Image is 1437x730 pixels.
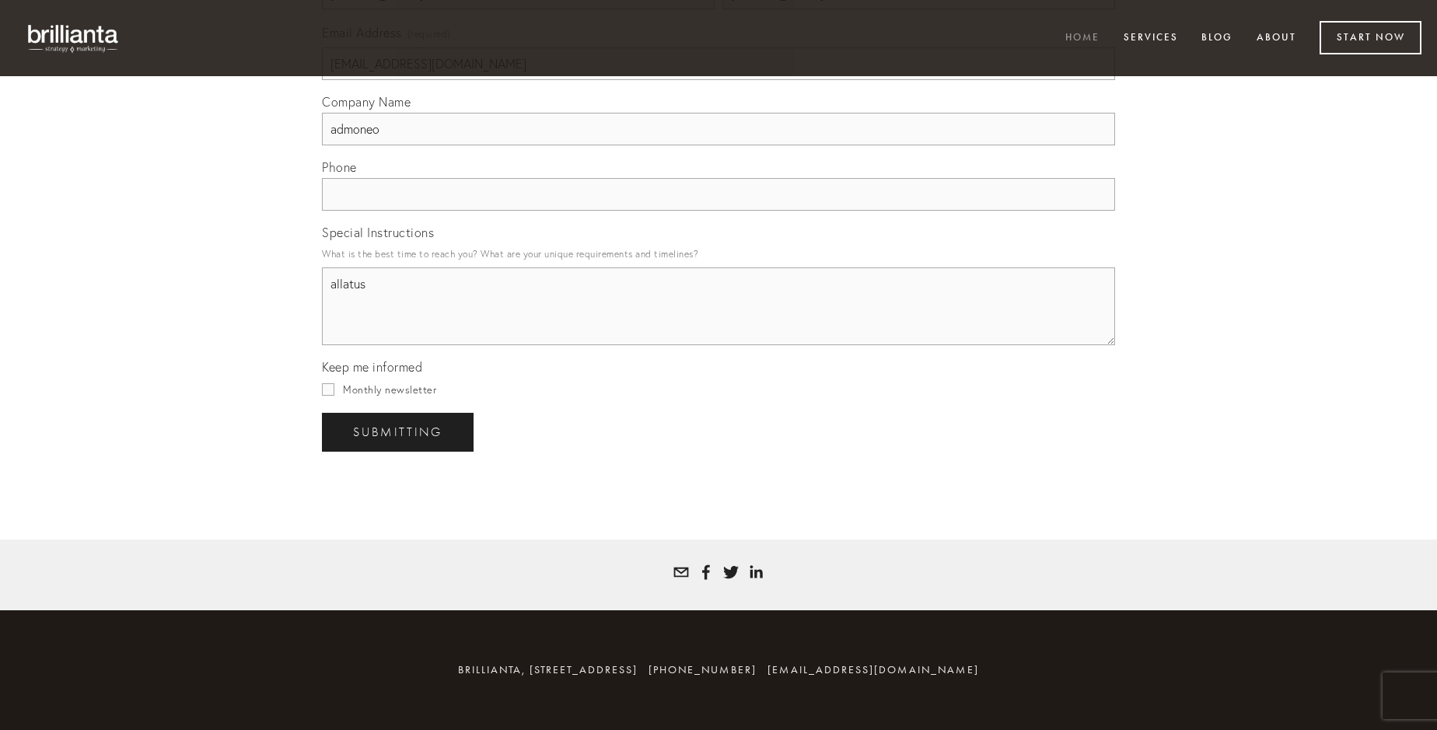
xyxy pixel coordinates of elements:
[1246,26,1306,51] a: About
[343,383,436,396] span: Monthly newsletter
[1055,26,1110,51] a: Home
[322,225,434,240] span: Special Instructions
[748,564,764,580] a: Tatyana White
[322,267,1115,345] textarea: allatus
[322,383,334,396] input: Monthly newsletter
[322,359,422,375] span: Keep me informed
[322,243,1115,264] p: What is the best time to reach you? What are your unique requirements and timelines?
[353,425,442,439] span: Submitting
[322,413,474,452] button: SubmittingSubmitting
[322,159,357,175] span: Phone
[673,564,689,580] a: tatyana@brillianta.com
[458,663,638,676] span: brillianta, [STREET_ADDRESS]
[723,564,739,580] a: Tatyana White
[698,564,714,580] a: Tatyana Bolotnikov White
[649,663,757,676] span: [PHONE_NUMBER]
[1114,26,1188,51] a: Services
[767,663,979,676] a: [EMAIL_ADDRESS][DOMAIN_NAME]
[322,94,411,110] span: Company Name
[1191,26,1243,51] a: Blog
[16,16,132,61] img: brillianta - research, strategy, marketing
[1320,21,1421,54] a: Start Now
